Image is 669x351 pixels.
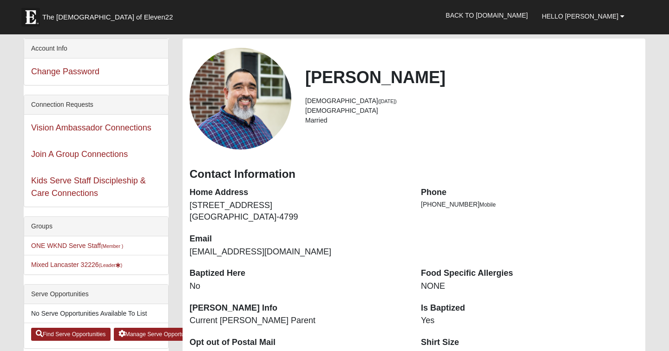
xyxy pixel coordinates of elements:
a: View Fullsize Photo [190,48,291,149]
li: [DEMOGRAPHIC_DATA] [305,96,638,106]
dt: Shirt Size [421,337,638,349]
small: (Leader ) [99,262,123,268]
a: Find Serve Opportunities [31,328,111,341]
a: Vision Ambassador Connections [31,123,151,132]
span: Hello [PERSON_NAME] [542,13,618,20]
a: The [DEMOGRAPHIC_DATA] of Eleven22 [17,3,203,26]
small: ([DATE]) [378,98,397,104]
div: Serve Opportunities [24,285,168,304]
div: Groups [24,217,168,236]
div: Account Info [24,39,168,58]
a: Manage Serve Opportunities [114,328,203,341]
h3: Contact Information [190,168,638,181]
dd: No [190,280,407,292]
a: Change Password [31,67,99,76]
a: Hello [PERSON_NAME] [535,5,631,28]
div: Connection Requests [24,95,168,115]
dt: Home Address [190,187,407,199]
dt: Phone [421,187,638,199]
a: Mixed Lancaster 32226(Leader) [31,261,122,268]
li: [PHONE_NUMBER] [421,200,638,209]
dd: NONE [421,280,638,292]
li: [DEMOGRAPHIC_DATA] [305,106,638,116]
dd: [STREET_ADDRESS] [GEOGRAPHIC_DATA]-4799 [190,200,407,223]
dt: Is Baptized [421,302,638,314]
img: Eleven22 logo [21,8,40,26]
a: Join A Group Connections [31,149,128,159]
dt: Opt out of Postal Mail [190,337,407,349]
span: The [DEMOGRAPHIC_DATA] of Eleven22 [42,13,173,22]
dd: Current [PERSON_NAME] Parent [190,315,407,327]
a: Kids Serve Staff Discipleship & Care Connections [31,176,146,198]
span: Mobile [479,201,496,208]
li: No Serve Opportunities Available To List [24,304,168,323]
dt: Food Specific Allergies [421,267,638,279]
dd: Yes [421,315,638,327]
a: Back to [DOMAIN_NAME] [439,4,535,27]
dt: [PERSON_NAME] Info [190,302,407,314]
a: ONE WKND Serve Staff(Member ) [31,242,123,249]
small: (Member ) [101,243,123,249]
dd: [EMAIL_ADDRESS][DOMAIN_NAME] [190,246,407,258]
h2: [PERSON_NAME] [305,67,638,87]
li: Married [305,116,638,125]
dt: Email [190,233,407,245]
dt: Baptized Here [190,267,407,279]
